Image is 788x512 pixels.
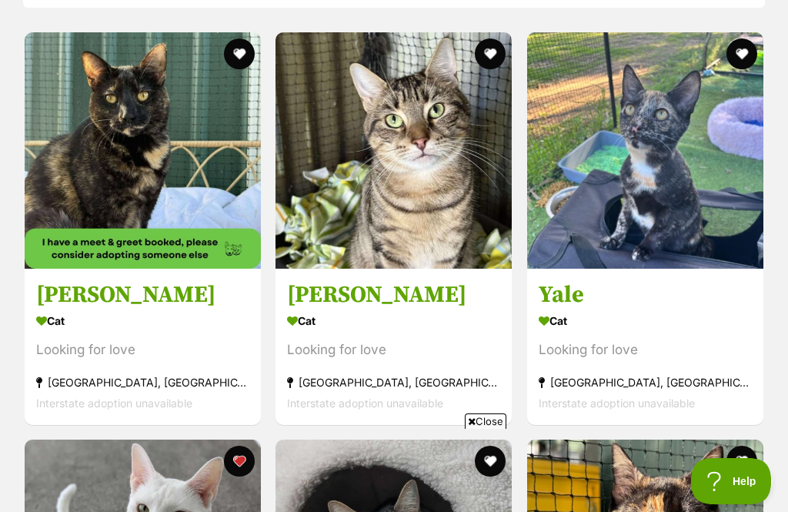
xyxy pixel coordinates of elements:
[25,32,261,269] img: Hattie
[539,280,752,310] h3: Yale
[539,310,752,332] div: Cat
[275,269,512,425] a: [PERSON_NAME] Cat Looking for love [GEOGRAPHIC_DATA], [GEOGRAPHIC_DATA] Interstate adoption unava...
[36,340,249,360] div: Looking for love
[527,269,763,425] a: Yale Cat Looking for love [GEOGRAPHIC_DATA], [GEOGRAPHIC_DATA] Interstate adoption unavailable fa...
[25,269,261,425] a: [PERSON_NAME] Cat Looking for love [GEOGRAPHIC_DATA], [GEOGRAPHIC_DATA] Interstate adoption unava...
[36,280,249,310] h3: [PERSON_NAME]
[36,310,249,332] div: Cat
[539,340,752,360] div: Looking for love
[287,310,500,332] div: Cat
[287,397,443,410] span: Interstate adoption unavailable
[691,458,773,504] iframe: Help Scout Beacon - Open
[465,413,506,429] span: Close
[539,397,695,410] span: Interstate adoption unavailable
[287,372,500,393] div: [GEOGRAPHIC_DATA], [GEOGRAPHIC_DATA]
[275,32,512,269] img: Harriet
[36,372,249,393] div: [GEOGRAPHIC_DATA], [GEOGRAPHIC_DATA]
[726,38,757,69] button: favourite
[527,32,763,269] img: Yale
[476,38,506,69] button: favourite
[287,280,500,310] h3: [PERSON_NAME]
[224,38,255,69] button: favourite
[114,435,674,504] iframe: Advertisement
[287,340,500,360] div: Looking for love
[726,446,757,477] button: favourite
[539,372,752,393] div: [GEOGRAPHIC_DATA], [GEOGRAPHIC_DATA]
[36,397,192,410] span: Interstate adoption unavailable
